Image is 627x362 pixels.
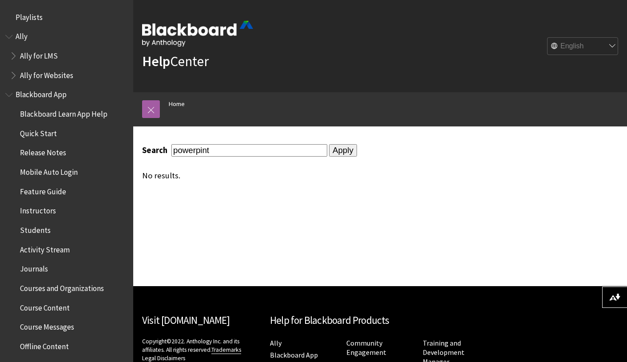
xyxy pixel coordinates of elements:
[142,52,170,70] strong: Help
[142,314,230,327] a: Visit [DOMAIN_NAME]
[329,144,357,157] input: Apply
[20,300,70,312] span: Course Content
[270,338,282,348] a: Ally
[270,313,490,328] h2: Help for Blackboard Products
[16,87,67,99] span: Blackboard App
[20,339,69,351] span: Offline Content
[142,52,209,70] a: HelpCenter
[270,350,318,360] a: Blackboard App
[20,204,56,216] span: Instructors
[20,281,104,293] span: Courses and Organizations
[211,346,241,354] a: Trademarks
[20,223,51,235] span: Students
[20,262,48,274] span: Journals
[20,184,66,196] span: Feature Guide
[142,145,170,155] label: Search
[20,48,58,60] span: Ally for LMS
[20,126,57,138] span: Quick Start
[142,171,487,181] div: No results.
[5,10,128,25] nav: Book outline for Playlists
[20,320,74,332] span: Course Messages
[142,21,253,47] img: Blackboard by Anthology
[16,29,28,41] span: Ally
[5,29,128,83] nav: Book outline for Anthology Ally Help
[548,38,619,55] select: Site Language Selector
[20,242,70,254] span: Activity Stream
[16,10,43,22] span: Playlists
[20,165,78,177] span: Mobile Auto Login
[346,338,386,357] a: Community Engagement
[20,106,107,118] span: Blackboard Learn App Help
[20,68,73,80] span: Ally for Websites
[169,98,185,110] a: Home
[20,146,66,157] span: Release Notes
